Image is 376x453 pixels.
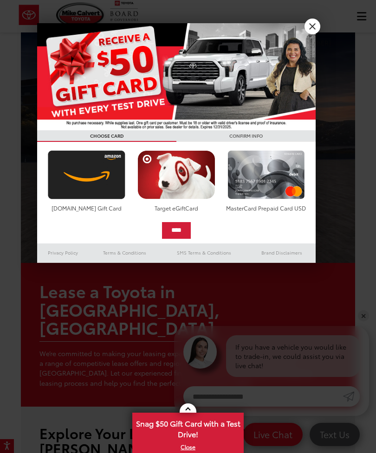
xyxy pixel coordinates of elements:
[45,204,128,212] div: [DOMAIN_NAME] Gift Card
[135,204,217,212] div: Target eGiftCard
[225,204,307,212] div: MasterCard Prepaid Card USD
[160,247,248,258] a: SMS Terms & Conditions
[248,247,316,258] a: Brand Disclaimers
[37,23,316,130] img: 55838_top_625864.jpg
[37,130,176,142] h3: CHOOSE CARD
[176,130,316,142] h3: CONFIRM INFO
[225,150,307,199] img: mastercard.png
[89,247,160,258] a: Terms & Conditions
[135,150,217,199] img: targetcard.png
[37,247,89,258] a: Privacy Policy
[133,414,243,442] span: Snag $50 Gift Card with a Test Drive!
[45,150,128,199] img: amazoncard.png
